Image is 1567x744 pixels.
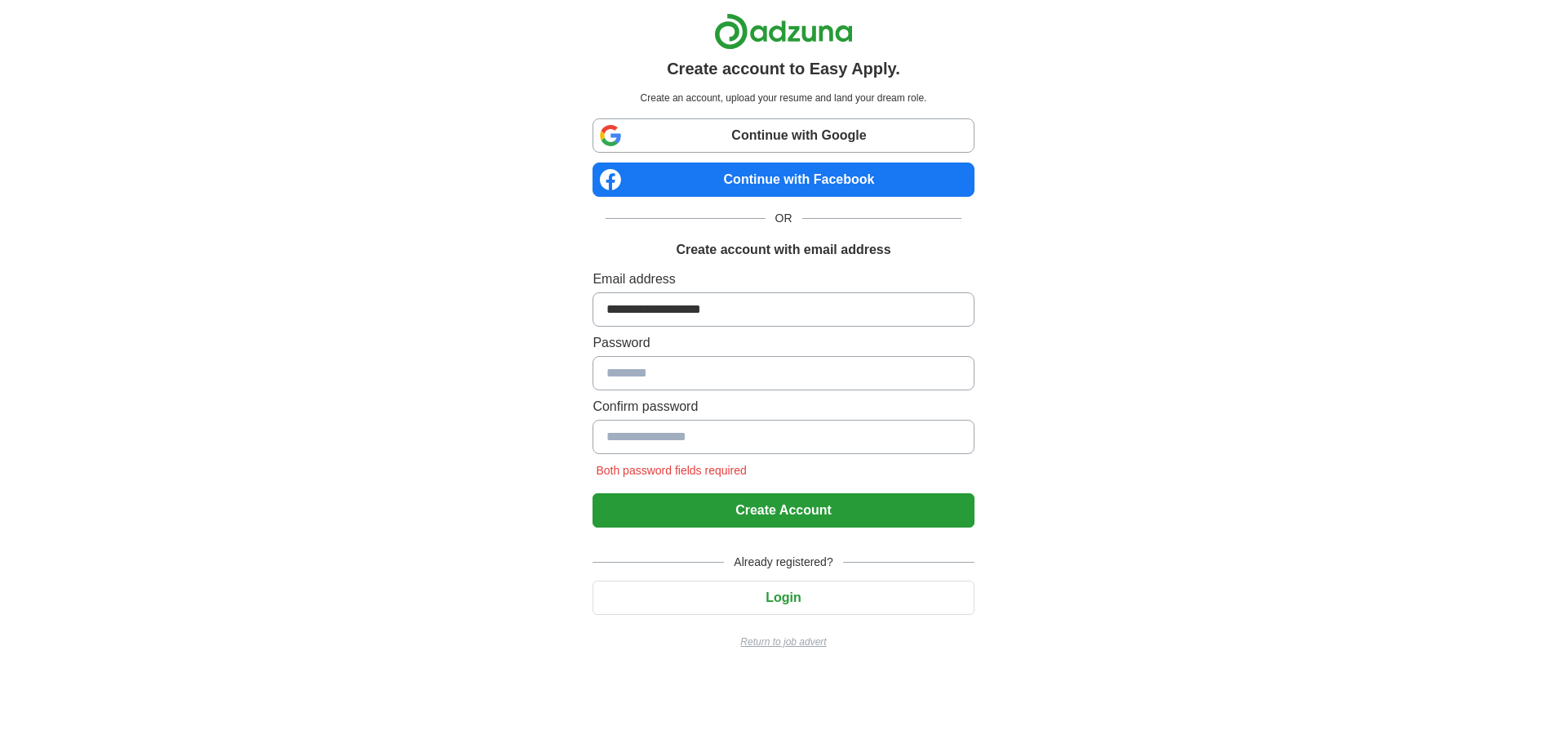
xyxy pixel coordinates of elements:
a: Continue with Facebook [593,163,974,197]
a: Continue with Google [593,118,974,153]
label: Email address [593,270,974,289]
a: Login [593,590,974,604]
img: Adzuna logo [714,13,853,50]
h1: Create account to Easy Apply. [667,56,900,81]
p: Create an account, upload your resume and land your dream role. [596,91,970,105]
label: Confirm password [593,397,974,417]
span: Already registered? [724,554,842,571]
span: Both password fields required [593,464,749,477]
h1: Create account with email address [676,240,890,260]
button: Login [593,581,974,615]
span: OR [766,210,802,227]
label: Password [593,333,974,353]
button: Create Account [593,493,974,528]
a: Return to job advert [593,635,974,649]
